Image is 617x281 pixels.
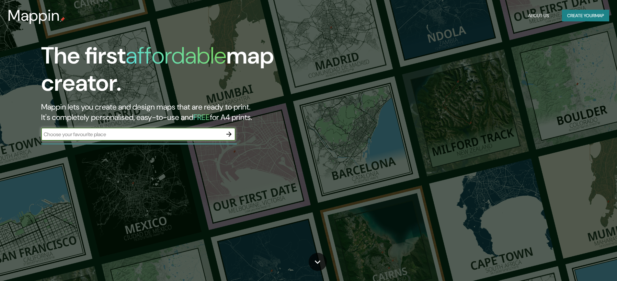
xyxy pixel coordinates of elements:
[8,6,60,25] h3: Mappin
[41,42,350,102] h1: The first map creator.
[126,41,226,71] h1: affordable
[41,102,350,123] h2: Mappin lets you create and design maps that are ready to print. It's completely personalised, eas...
[193,112,210,122] h5: FREE
[60,17,65,22] img: mappin-pin
[559,256,610,274] iframe: Help widget launcher
[41,131,223,138] input: Choose your favourite place
[525,10,552,22] button: About Us
[562,10,609,22] button: Create yourmap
